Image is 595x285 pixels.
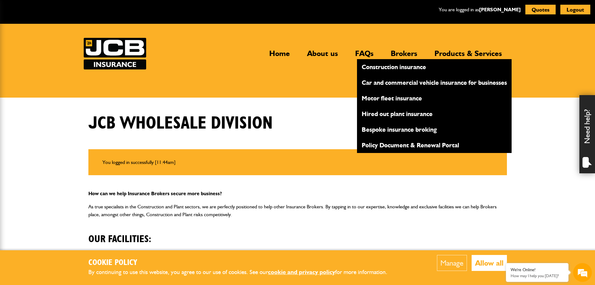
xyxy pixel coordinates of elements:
[84,38,146,69] a: JCB Insurance Services
[437,255,467,271] button: Manage
[430,49,507,63] a: Products & Services
[88,267,398,277] p: By continuing to use this website, you agree to our use of cookies. See our for more information.
[511,267,564,272] div: We're Online!
[560,5,590,14] button: Logout
[472,255,507,271] button: Allow all
[350,49,378,63] a: FAQs
[511,273,564,278] p: How may I help you today?
[88,113,273,134] h1: JCB Wholesale Division
[479,7,521,13] a: [PERSON_NAME]
[102,158,493,166] li: You logged in successfully [11:44am]
[357,77,512,88] a: Car and commercial vehicle insurance for businesses
[357,124,512,135] a: Bespoke insurance broking
[88,258,398,268] h2: Cookie Policy
[386,49,422,63] a: Brokers
[302,49,343,63] a: About us
[265,49,295,63] a: Home
[84,38,146,69] img: JCB Insurance Services logo
[88,224,507,245] h2: Our facilities:
[88,190,507,198] p: How can we help Insurance Brokers secure more business?
[439,6,521,14] p: You are logged in as
[88,203,507,219] p: As true specialists in the Construction and Plant sectors, we are perfectly positioned to help ot...
[357,140,512,150] a: Policy Document & Renewal Portal
[525,5,556,14] button: Quotes
[357,93,512,104] a: Motor fleet insurance
[268,268,335,276] a: cookie and privacy policy
[357,109,512,119] a: Hired out plant insurance
[579,95,595,173] div: Need help?
[357,62,512,72] a: Construction insurance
